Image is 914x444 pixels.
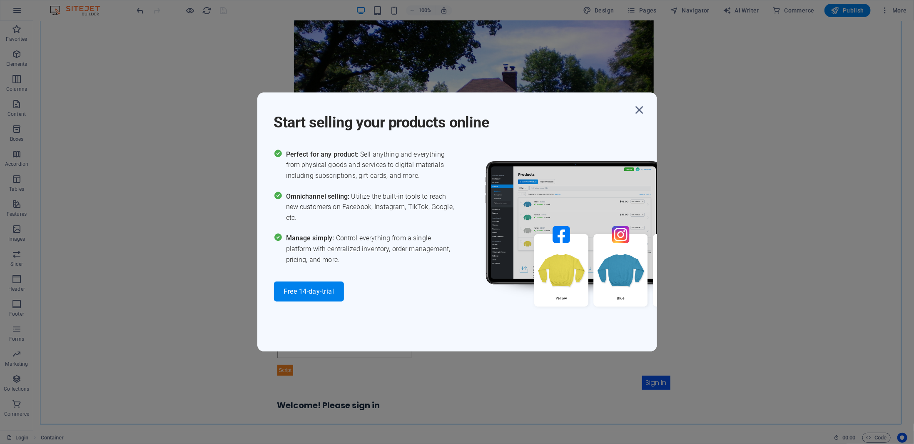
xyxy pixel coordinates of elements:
[274,102,632,132] h1: Start selling your products online
[286,150,360,158] span: Perfect for any product:
[274,282,344,302] button: Free 14-day-trial
[286,192,351,200] span: Omnichannel selling:
[472,149,722,331] img: promo_image.png
[286,234,336,242] span: Manage simply:
[286,149,457,181] span: Sell anything and everything from physical goods and services to digital materials including subs...
[284,288,334,295] span: Free 14-day-trial
[286,233,457,265] span: Control everything from a single platform with centralized inventory, order management, pricing, ...
[286,191,457,223] span: Utilize the built-in tools to reach new customers on Facebook, Instagram, TikTok, Google, etc.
